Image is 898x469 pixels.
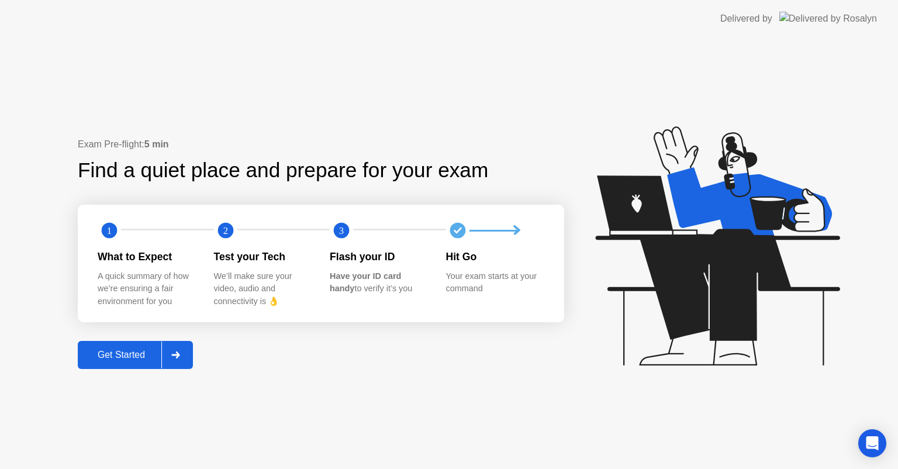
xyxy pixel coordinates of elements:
div: Find a quiet place and prepare for your exam [78,155,490,186]
div: Hit Go [446,249,544,264]
text: 2 [223,225,227,236]
div: Delivered by [720,12,772,26]
div: Exam Pre-flight: [78,137,564,151]
div: Flash your ID [330,249,427,264]
div: What to Expect [98,249,195,264]
div: Your exam starts at your command [446,270,544,295]
button: Get Started [78,341,193,369]
img: Delivered by Rosalyn [779,12,877,25]
b: Have your ID card handy [330,271,401,294]
b: 5 min [144,139,169,149]
div: We’ll make sure your video, audio and connectivity is 👌 [214,270,312,308]
div: to verify it’s you [330,270,427,295]
div: A quick summary of how we’re ensuring a fair environment for you [98,270,195,308]
div: Open Intercom Messenger [858,429,886,457]
text: 3 [339,225,344,236]
div: Test your Tech [214,249,312,264]
div: Get Started [81,350,161,360]
text: 1 [107,225,112,236]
